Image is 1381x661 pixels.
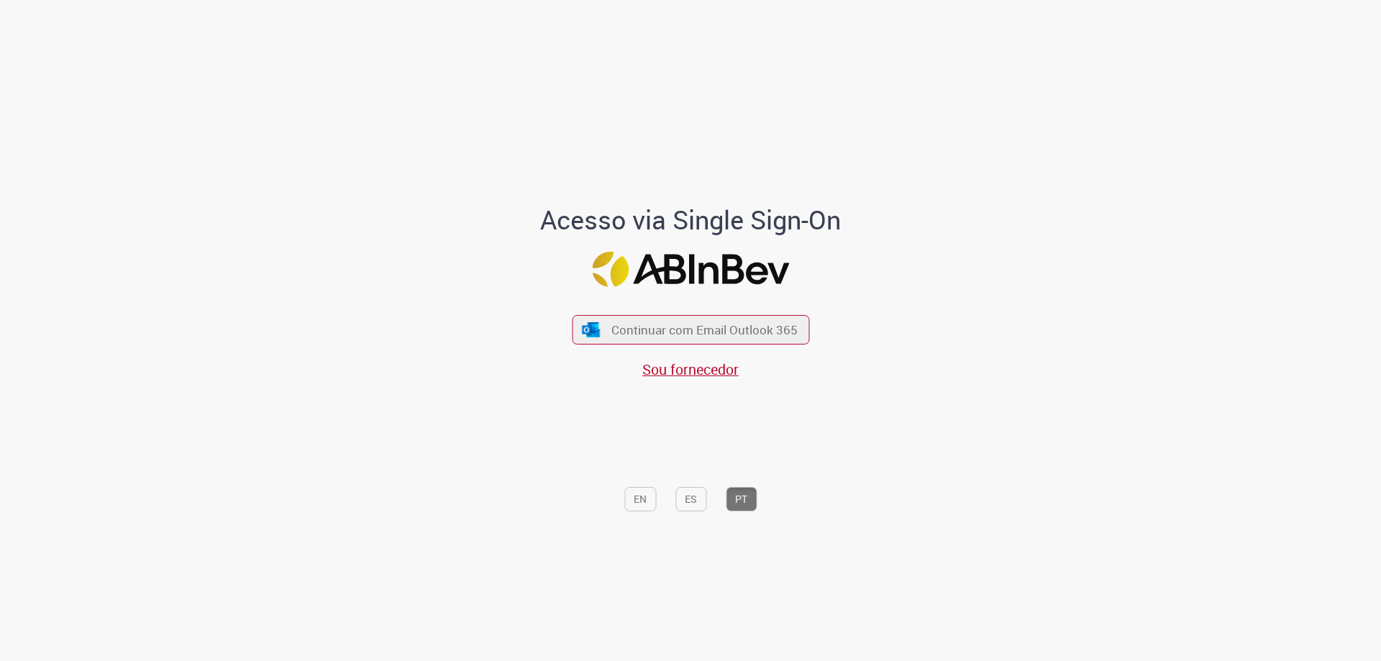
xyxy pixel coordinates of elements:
button: EN [624,487,656,511]
img: Logo ABInBev [592,252,789,287]
a: Sou fornecedor [642,360,739,379]
h1: Acesso via Single Sign-On [491,206,890,234]
img: ícone Azure/Microsoft 360 [581,322,601,337]
button: ES [675,487,706,511]
span: Continuar com Email Outlook 365 [611,322,798,338]
button: PT [726,487,757,511]
button: ícone Azure/Microsoft 360 Continuar com Email Outlook 365 [572,315,809,345]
